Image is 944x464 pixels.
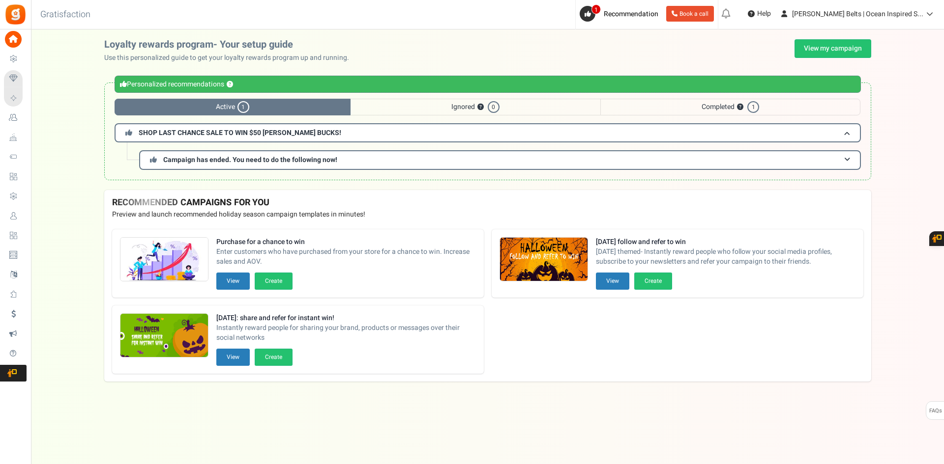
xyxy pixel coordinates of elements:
span: 1 [237,101,249,113]
button: ? [477,104,484,110]
a: View my campaign [795,39,871,58]
span: 1 [591,4,601,14]
span: Recommendation [604,9,658,19]
img: Recommended Campaigns [120,314,208,358]
button: Create [634,273,672,290]
button: Create [255,349,293,366]
p: Use this personalized guide to get your loyalty rewards program up and running. [104,53,357,63]
span: Active [115,99,351,115]
strong: [DATE] follow and refer to win [596,237,855,247]
h4: RECOMMENDED CAMPAIGNS FOR YOU [112,198,863,208]
span: Ignored [351,99,600,115]
strong: [DATE]: share and refer for instant win! [216,313,476,323]
span: Instantly reward people for sharing your brand, products or messages over their social networks [216,323,476,343]
h3: Gratisfaction [29,5,101,25]
span: Campaign has ended. You need to do the following now! [163,155,337,165]
button: ? [227,82,233,88]
button: View [216,273,250,290]
span: SHOP LAST CHANCE SALE TO WIN $50 [PERSON_NAME] BUCKS! [139,128,341,138]
a: Help [744,6,775,22]
img: Gratisfaction [4,3,27,26]
span: [DATE] themed- Instantly reward people who follow your social media profiles, subscribe to your n... [596,247,855,267]
a: 1 Recommendation [580,6,662,22]
span: [PERSON_NAME] Belts | Ocean Inspired S... [792,9,923,19]
strong: Purchase for a chance to win [216,237,476,247]
span: 1 [747,101,759,113]
span: Enter customers who have purchased from your store for a chance to win. Increase sales and AOV. [216,247,476,267]
img: Recommended Campaigns [500,238,588,282]
span: 0 [488,101,500,113]
span: Completed [600,99,860,115]
span: FAQs [929,402,942,420]
p: Preview and launch recommended holiday season campaign templates in minutes! [112,210,863,219]
span: Help [755,9,771,19]
button: View [216,349,250,366]
button: View [596,273,629,290]
h2: Loyalty rewards program- Your setup guide [104,39,357,50]
div: Personalized recommendations [115,76,861,93]
img: Recommended Campaigns [120,238,208,282]
button: Create [255,273,293,290]
a: Book a call [666,6,714,22]
button: ? [737,104,743,110]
